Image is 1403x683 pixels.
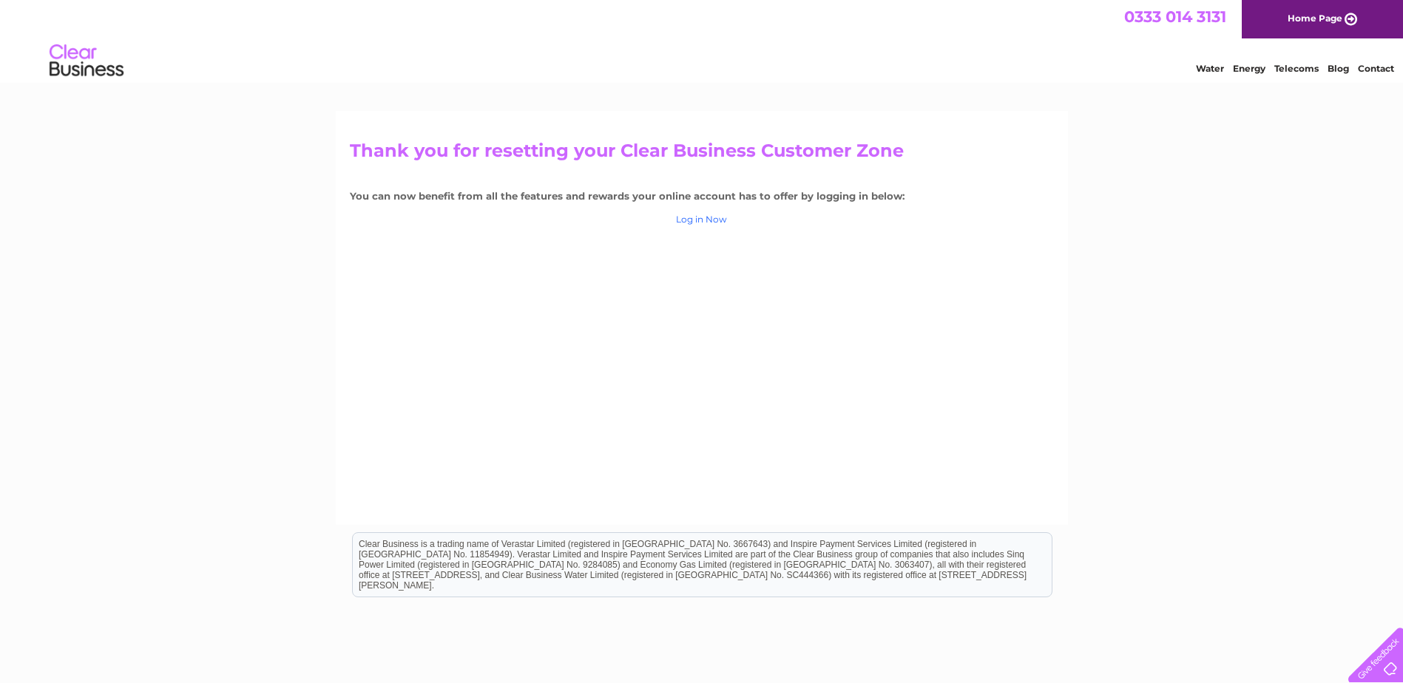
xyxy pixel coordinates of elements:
[49,38,124,84] img: logo.png
[1328,63,1349,74] a: Blog
[350,191,1054,202] h4: You can now benefit from all the features and rewards your online account has to offer by logging...
[1274,63,1319,74] a: Telecoms
[350,140,1054,169] h2: Thank you for resetting your Clear Business Customer Zone
[1124,7,1226,26] a: 0333 014 3131
[1233,63,1265,74] a: Energy
[676,214,727,225] a: Log in Now
[1358,63,1394,74] a: Contact
[1196,63,1224,74] a: Water
[353,8,1052,72] div: Clear Business is a trading name of Verastar Limited (registered in [GEOGRAPHIC_DATA] No. 3667643...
